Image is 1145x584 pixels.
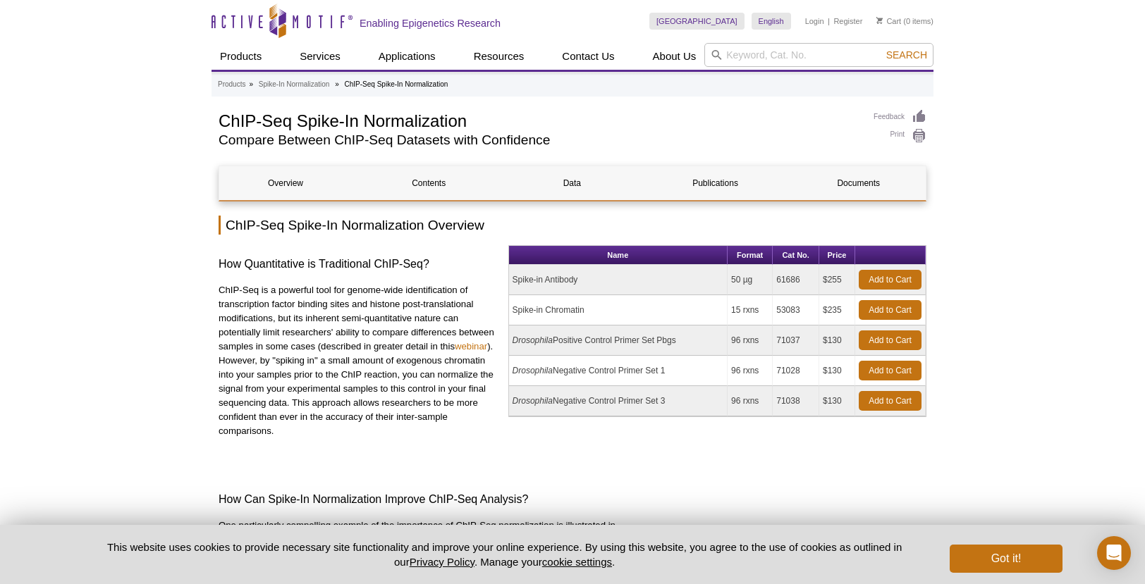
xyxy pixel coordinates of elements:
a: Documents [792,166,925,200]
a: webinar [455,341,487,352]
a: Publications [649,166,782,200]
td: $130 [819,325,855,356]
li: » [249,80,253,88]
i: Drosophila [513,366,553,375]
td: 50 µg [728,265,773,295]
a: Add to Cart [859,300,921,320]
a: English [752,13,791,30]
h2: Enabling Epigenetics Research [360,17,501,30]
td: 71037 [773,325,819,356]
i: Drosophila [513,335,553,345]
th: Price [819,246,855,265]
h2: ChIP-Seq Spike-In Normalization Overview [219,216,926,235]
td: 96 rxns [728,325,773,356]
a: Add to Cart [859,330,921,350]
h1: ChIP-Seq Spike-In Normalization [219,109,859,130]
li: (0 items) [876,13,933,30]
button: Search [882,49,931,61]
p: ChIP-Seq is a powerful tool for genome-wide identification of transcription factor binding sites ... [219,283,498,438]
a: Privacy Policy [410,556,474,568]
i: Drosophila [513,396,553,406]
button: Got it! [950,545,1063,573]
td: Spike-in Chromatin [509,295,728,325]
a: Add to Cart [859,391,921,411]
td: $255 [819,265,855,295]
a: Add to Cart [859,270,921,290]
div: Open Intercom Messenger [1097,536,1131,570]
td: 61686 [773,265,819,295]
a: Overview [219,166,352,200]
li: » [335,80,339,88]
td: Negative Control Primer Set 3 [509,386,728,416]
th: Cat No. [773,246,819,265]
a: Feedback [874,109,926,125]
th: Name [509,246,728,265]
td: $130 [819,356,855,386]
td: 71038 [773,386,819,416]
td: Spike-in Antibody [509,265,728,295]
a: Register [833,16,862,26]
a: Resources [465,43,533,70]
td: Positive Control Primer Set Pbgs [509,325,728,356]
li: ChIP-Seq Spike-In Normalization [345,80,448,88]
a: Data [506,166,638,200]
th: Format [728,246,773,265]
a: Add to Cart [859,361,921,380]
a: Applications [370,43,444,70]
p: This website uses cookies to provide necessary site functionality and improve your online experie... [82,540,926,569]
a: Cart [876,16,901,26]
td: $235 [819,295,855,325]
span: Search [886,49,927,61]
a: Contents [362,166,495,200]
img: Your Cart [876,17,883,24]
td: 15 rxns [728,295,773,325]
li: | [828,13,830,30]
td: 96 rxns [728,356,773,386]
a: About Us [644,43,705,70]
h3: How Can Spike-In Normalization Improve ChIP-Seq Analysis? [219,491,926,508]
a: Contact Us [553,43,623,70]
input: Keyword, Cat. No. [704,43,933,67]
h3: How Quantitative is Traditional ChIP-Seq? [219,256,498,273]
button: cookie settings [542,556,612,568]
a: Print [874,128,926,144]
a: [GEOGRAPHIC_DATA] [649,13,745,30]
td: Negative Control Primer Set 1 [509,356,728,386]
a: Login [805,16,824,26]
td: $130 [819,386,855,416]
a: Products [212,43,270,70]
a: Spike-In Normalization [259,78,330,91]
td: 96 rxns [728,386,773,416]
a: Services [291,43,349,70]
td: 71028 [773,356,819,386]
h2: Compare Between ChIP-Seq Datasets with Confidence [219,134,859,147]
a: Products [218,78,245,91]
td: 53083 [773,295,819,325]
